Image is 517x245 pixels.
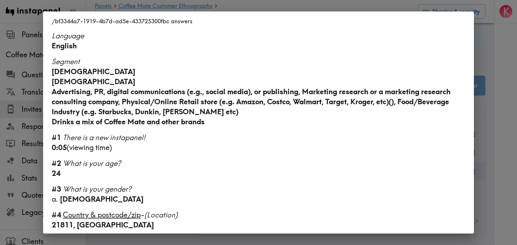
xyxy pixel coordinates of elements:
b: #3 [52,184,61,193]
span: Segment [52,57,80,66]
b: 0:05 [52,143,67,152]
span: [DEMOGRAPHIC_DATA] [60,194,144,203]
div: a. [52,194,465,204]
div: (viewing time) [52,143,465,153]
span: Country & postcode/zip [63,210,141,219]
span: What is your gender? [63,184,131,193]
b: #1 [52,133,61,142]
span: [DEMOGRAPHIC_DATA] [52,77,135,86]
div: - [52,210,465,220]
b: #4 [52,210,61,219]
span: Drinks a mix of Coffee Mate and other brands [52,117,205,126]
span: What is your age? [63,159,121,168]
b: #2 [52,159,61,168]
div: 24 [52,168,465,178]
span: (Location) [144,210,178,219]
span: Advertising, PR, digital communications (e.g., social media), or publishing, Marketing research o... [52,87,451,116]
span: Language [52,31,84,40]
h2: /bf3344a7-1919-4b7d-ad5e-433725300fbc answers [43,11,474,31]
span: English [52,41,77,50]
span: [DEMOGRAPHIC_DATA] [52,67,135,76]
span: There is a new instapanel! [63,133,145,142]
div: 21811, [GEOGRAPHIC_DATA] [52,220,465,230]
